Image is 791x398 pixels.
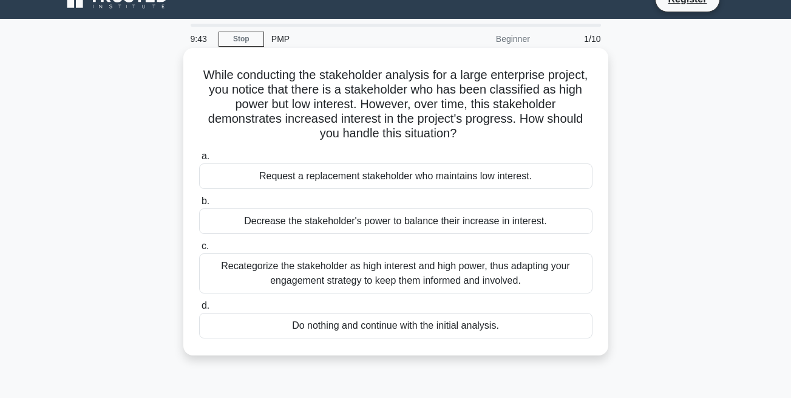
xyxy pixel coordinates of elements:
span: b. [202,196,209,206]
div: Do nothing and continue with the initial analysis. [199,313,592,338]
span: d. [202,300,209,311]
div: PMP [264,27,431,51]
span: a. [202,151,209,161]
div: Recategorize the stakeholder as high interest and high power, thus adapting your engagement strat... [199,253,592,293]
h5: While conducting the stakeholder analysis for a large enterprise project, you notice that there i... [198,67,594,142]
div: Beginner [431,27,537,51]
span: c. [202,241,209,251]
div: Decrease the stakeholder's power to balance their increase in interest. [199,208,592,234]
a: Stop [219,32,264,47]
div: Request a replacement stakeholder who maintains low interest. [199,163,592,189]
div: 1/10 [537,27,608,51]
div: 9:43 [183,27,219,51]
